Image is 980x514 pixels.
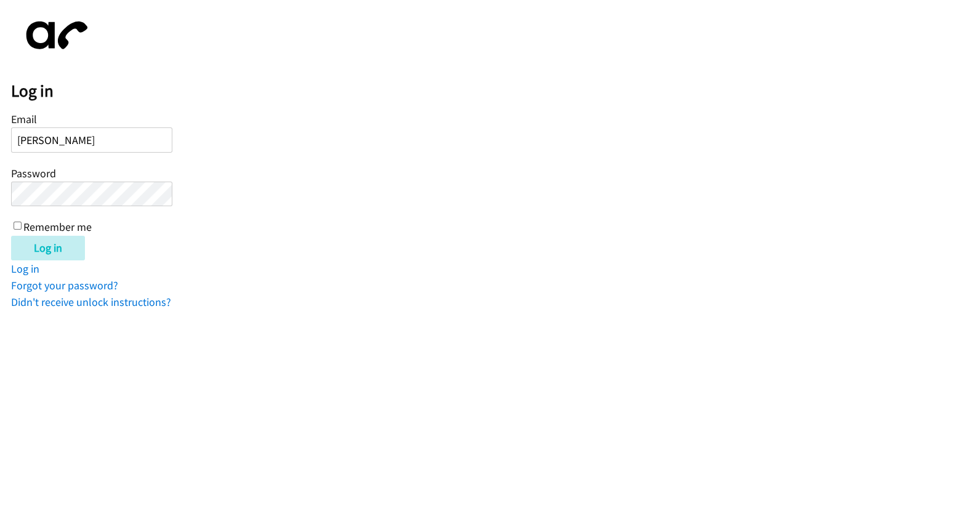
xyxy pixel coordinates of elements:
label: Remember me [23,220,92,235]
h2: Log in [11,81,980,102]
img: aphone-8a226864a2ddd6a5e75d1ebefc011f4aa8f32683c2d82f3fb0802fe031f96514.svg [11,11,97,60]
a: Log in [11,262,39,276]
label: Email [11,112,37,126]
label: Password [11,166,56,180]
a: Forgot your password? [11,278,118,292]
input: Log in [11,236,85,260]
a: Didn't receive unlock instructions? [11,295,171,309]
